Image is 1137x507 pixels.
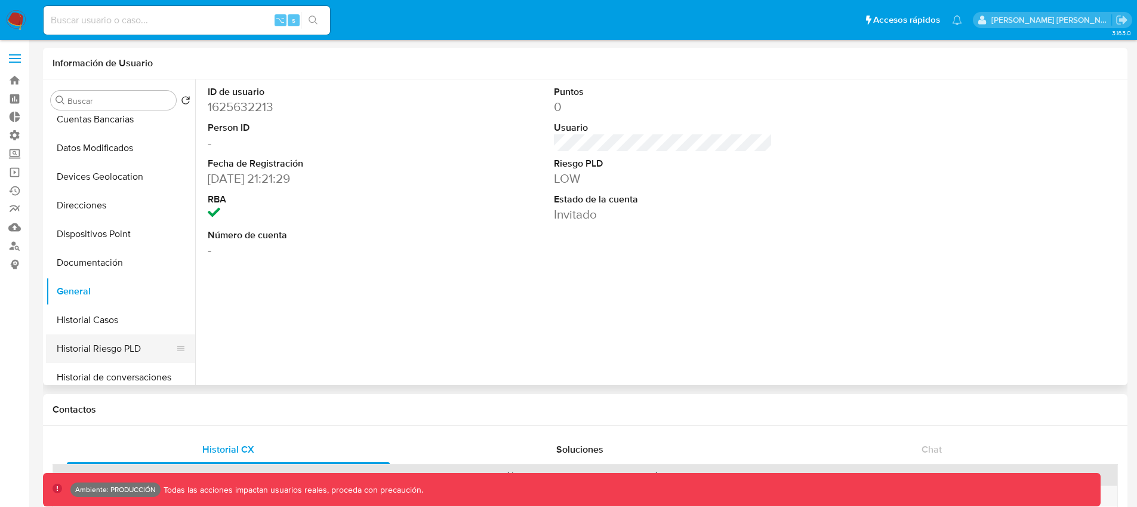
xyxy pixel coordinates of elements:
[208,170,427,187] dd: [DATE] 21:21:29
[46,306,195,334] button: Historial Casos
[208,99,427,115] dd: 1625632213
[554,206,773,223] dd: Invitado
[46,248,195,277] button: Documentación
[396,469,572,481] div: Fecha de creación
[276,14,285,26] span: ⌥
[46,363,195,392] button: Historial de conversaciones
[745,469,1109,481] div: Proceso
[556,443,603,456] span: Soluciones
[67,96,171,106] input: Buscar
[873,14,940,26] span: Accesos rápidos
[208,242,427,259] dd: -
[46,334,186,363] button: Historial Riesgo PLD
[554,193,773,206] dt: Estado de la cuenta
[588,469,729,481] div: Origen
[208,157,427,170] dt: Fecha de Registración
[53,57,153,69] h1: Información de Usuario
[161,484,423,496] p: Todas las acciones impactan usuarios reales, proceda con precaución.
[82,469,223,481] div: Id
[208,134,427,151] dd: -
[554,157,773,170] dt: Riesgo PLD
[952,15,962,25] a: Notificaciones
[208,193,427,206] dt: RBA
[46,162,195,191] button: Devices Geolocation
[46,220,195,248] button: Dispositivos Point
[554,99,773,115] dd: 0
[46,191,195,220] button: Direcciones
[208,85,427,99] dt: ID de usuario
[56,96,65,105] button: Buscar
[46,134,195,162] button: Datos Modificados
[1116,14,1128,26] a: Salir
[75,487,156,492] p: Ambiente: PRODUCCIÓN
[991,14,1112,26] p: jhon.osorio@mercadolibre.com.co
[554,170,773,187] dd: LOW
[554,121,773,134] dt: Usuario
[46,105,195,134] button: Cuentas Bancarias
[239,469,380,481] div: Estado
[181,96,190,109] button: Volver al orden por defecto
[53,404,1118,416] h1: Contactos
[922,443,942,456] span: Chat
[301,12,325,29] button: search-icon
[46,277,195,306] button: General
[208,121,427,134] dt: Person ID
[554,85,773,99] dt: Puntos
[202,443,254,456] span: Historial CX
[208,229,427,242] dt: Número de cuenta
[44,13,330,28] input: Buscar usuario o caso...
[292,14,295,26] span: s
